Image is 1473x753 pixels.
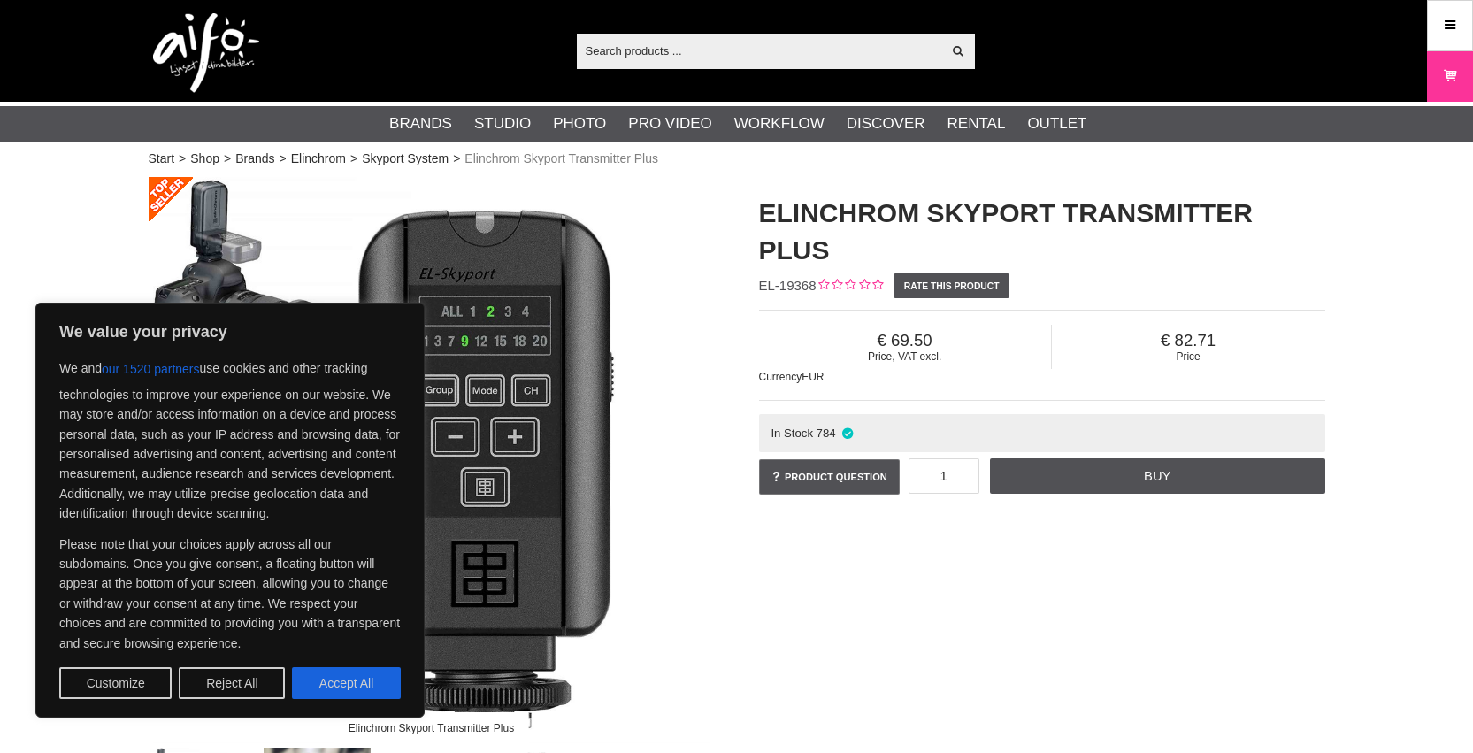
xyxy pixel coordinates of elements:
span: Elinchrom Skyport Transmitter Plus [464,150,658,168]
span: > [179,150,186,168]
a: Pro Video [628,112,711,135]
a: Brands [235,150,274,168]
a: Photo [553,112,606,135]
a: Workflow [734,112,825,135]
input: Search products ... [577,37,942,64]
span: EUR [802,371,824,383]
img: Elinchrom Skyport Transmitter Plus [149,177,715,743]
a: Rate this product [894,273,1009,298]
span: > [453,150,460,168]
span: EL-19368 [759,278,817,293]
a: Start [149,150,175,168]
a: Buy [990,458,1324,494]
span: > [350,150,357,168]
span: > [224,150,231,168]
a: Outlet [1027,112,1086,135]
p: We and use cookies and other tracking technologies to improve your experience on our website. We ... [59,353,401,524]
span: Price [1052,350,1325,363]
a: Discover [847,112,925,135]
button: Customize [59,667,172,699]
a: Skyport System [362,150,449,168]
a: Rental [947,112,1006,135]
button: Accept All [292,667,401,699]
a: Product question [759,459,900,495]
button: our 1520 partners [102,353,200,385]
span: 69.50 [759,331,1051,350]
a: Brands [389,112,452,135]
div: We value your privacy [35,303,425,718]
span: 82.71 [1052,331,1325,350]
a: Shop [190,150,219,168]
h1: Elinchrom Skyport Transmitter Plus [759,195,1325,269]
img: logo.png [153,13,259,93]
span: In Stock [771,426,813,440]
span: > [280,150,287,168]
span: 784 [817,426,836,440]
a: Elinchrom [291,150,346,168]
p: Please note that your choices apply across all our subdomains. Once you give consent, a floating ... [59,534,401,653]
p: We value your privacy [59,321,401,342]
div: Customer rating: 0 [817,277,883,296]
i: In stock [840,426,855,440]
div: Elinchrom Skyport Transmitter Plus [334,712,529,743]
a: Studio [474,112,531,135]
span: Currency [759,371,802,383]
span: Price, VAT excl. [759,350,1051,363]
button: Reject All [179,667,285,699]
